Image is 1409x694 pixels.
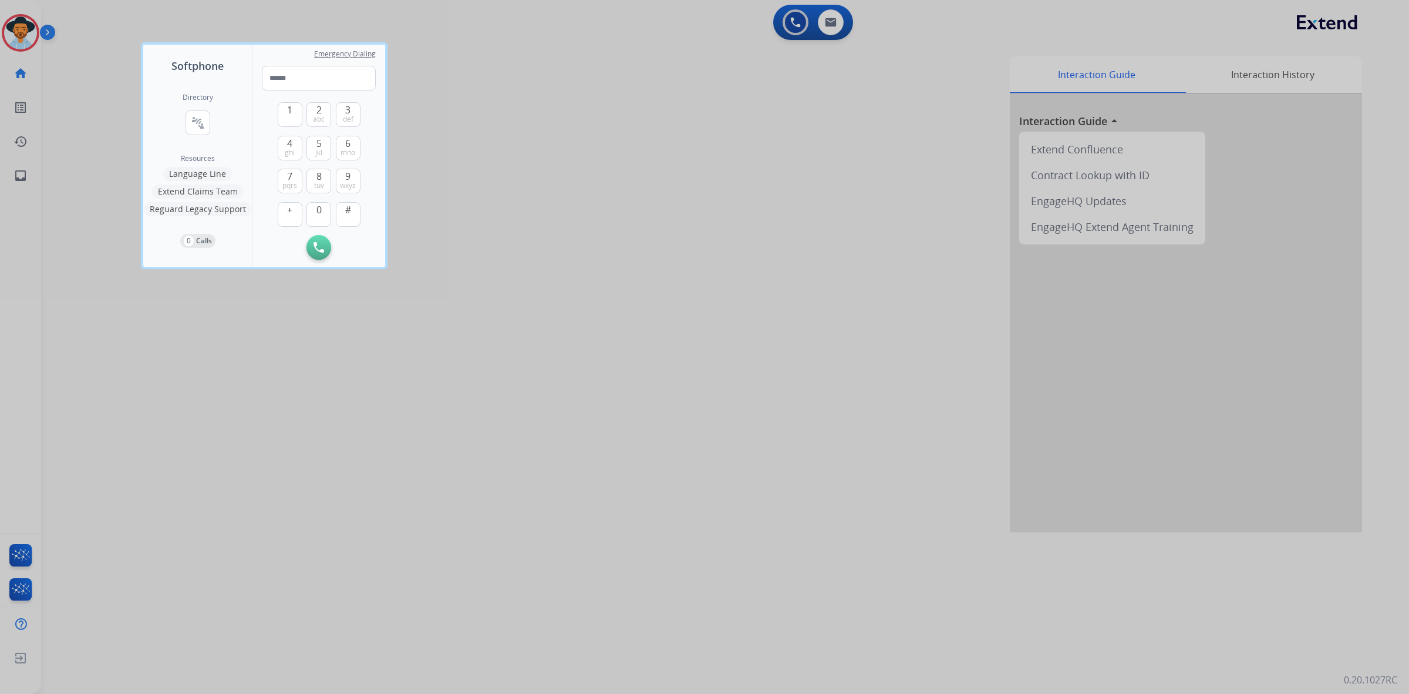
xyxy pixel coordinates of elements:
[316,203,322,217] span: 0
[343,115,353,124] span: def
[163,167,232,181] button: Language Line
[314,242,324,253] img: call-button
[336,102,360,127] button: 3def
[278,102,302,127] button: 1
[278,202,302,227] button: +
[306,202,331,227] button: 0
[171,58,224,74] span: Softphone
[180,234,215,248] button: 0Calls
[184,236,194,246] p: 0
[345,136,350,150] span: 6
[316,136,322,150] span: 5
[314,49,376,59] span: Emergency Dialing
[183,93,213,102] h2: Directory
[313,115,325,124] span: abc
[287,136,292,150] span: 4
[181,154,215,163] span: Resources
[336,169,360,193] button: 9wxyz
[306,102,331,127] button: 2abc
[152,185,244,199] button: Extend Claims Team
[287,103,292,117] span: 1
[341,148,355,157] span: mno
[306,136,331,160] button: 5jkl
[282,181,297,190] span: pqrs
[345,103,350,117] span: 3
[285,148,295,157] span: ghi
[314,181,324,190] span: tuv
[1344,673,1397,687] p: 0.20.1027RC
[336,202,360,227] button: #
[345,169,350,183] span: 9
[315,148,322,157] span: jkl
[191,116,205,130] mat-icon: connect_without_contact
[316,169,322,183] span: 8
[340,181,356,190] span: wxyz
[316,103,322,117] span: 2
[278,169,302,193] button: 7pqrs
[278,136,302,160] button: 4ghi
[287,169,292,183] span: 7
[287,203,292,217] span: +
[196,236,212,246] p: Calls
[345,203,351,217] span: #
[144,202,252,216] button: Reguard Legacy Support
[336,136,360,160] button: 6mno
[306,169,331,193] button: 8tuv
